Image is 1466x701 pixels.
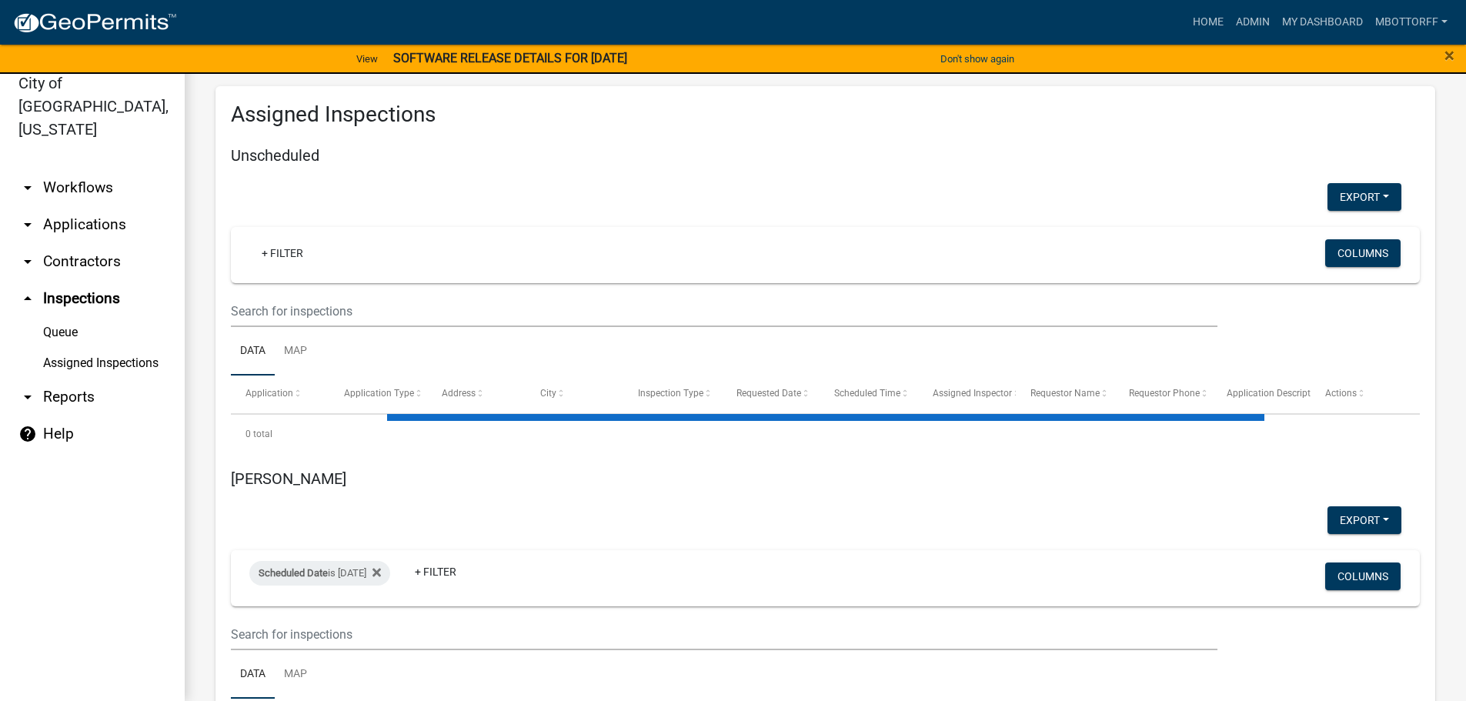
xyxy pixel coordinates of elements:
[18,388,37,406] i: arrow_drop_down
[1325,239,1401,267] button: Columns
[1212,376,1311,412] datatable-header-cell: Application Description
[736,388,801,399] span: Requested Date
[1327,183,1401,211] button: Export
[231,327,275,376] a: Data
[933,388,1012,399] span: Assigned Inspector
[1444,45,1454,66] span: ×
[18,252,37,271] i: arrow_drop_down
[934,46,1020,72] button: Don't show again
[1444,46,1454,65] button: Close
[918,376,1017,412] datatable-header-cell: Assigned Inspector
[526,376,624,412] datatable-header-cell: City
[402,558,469,586] a: + Filter
[18,425,37,443] i: help
[638,388,703,399] span: Inspection Type
[18,289,37,308] i: arrow_drop_up
[231,415,1420,453] div: 0 total
[1230,8,1276,37] a: Admin
[1030,388,1100,399] span: Requestor Name
[623,376,722,412] datatable-header-cell: Inspection Type
[540,388,556,399] span: City
[350,46,384,72] a: View
[442,388,476,399] span: Address
[427,376,526,412] datatable-header-cell: Address
[1016,376,1114,412] datatable-header-cell: Requestor Name
[231,102,1420,128] h3: Assigned Inspections
[834,388,900,399] span: Scheduled Time
[245,388,293,399] span: Application
[18,179,37,197] i: arrow_drop_down
[1327,506,1401,534] button: Export
[231,650,275,699] a: Data
[275,650,316,699] a: Map
[249,239,316,267] a: + Filter
[231,376,329,412] datatable-header-cell: Application
[249,561,390,586] div: is [DATE]
[231,619,1217,650] input: Search for inspections
[231,146,1420,165] h5: Unscheduled
[18,215,37,234] i: arrow_drop_down
[231,295,1217,327] input: Search for inspections
[1114,376,1213,412] datatable-header-cell: Requestor Phone
[1311,376,1409,412] datatable-header-cell: Actions
[393,51,627,65] strong: SOFTWARE RELEASE DETAILS FOR [DATE]
[1187,8,1230,37] a: Home
[1325,562,1401,590] button: Columns
[231,469,1420,488] h5: [PERSON_NAME]
[1369,8,1454,37] a: Mbottorff
[259,567,328,579] span: Scheduled Date
[722,376,820,412] datatable-header-cell: Requested Date
[1276,8,1369,37] a: My Dashboard
[344,388,414,399] span: Application Type
[1227,388,1324,399] span: Application Description
[820,376,918,412] datatable-header-cell: Scheduled Time
[1129,388,1200,399] span: Requestor Phone
[1325,388,1357,399] span: Actions
[329,376,428,412] datatable-header-cell: Application Type
[275,327,316,376] a: Map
